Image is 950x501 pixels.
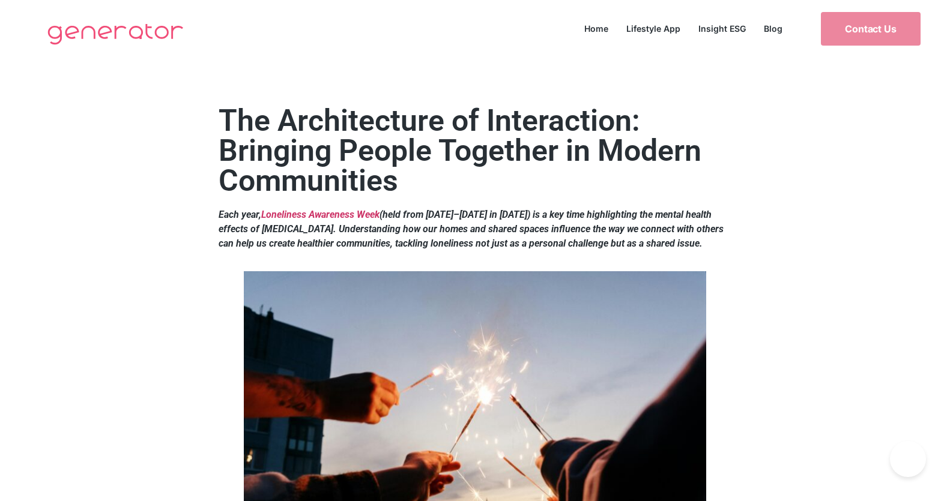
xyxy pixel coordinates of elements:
a: Lifestyle App [617,20,689,37]
a: Insight ESG [689,20,755,37]
iframe: Toggle Customer Support [890,441,926,477]
h2: The Architecture of Interaction: Bringing People Together in Modern Communities [219,106,732,196]
span: Contact Us [845,24,896,34]
a: Home [575,20,617,37]
a: Blog [755,20,791,37]
a: Contact Us [821,12,920,46]
strong: Each year, (held from [DATE]–[DATE] in [DATE]) is a key time highlighting the mental health effec... [219,209,724,249]
a: Loneliness Awareness Week [261,209,380,220]
nav: Menu [575,20,791,37]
